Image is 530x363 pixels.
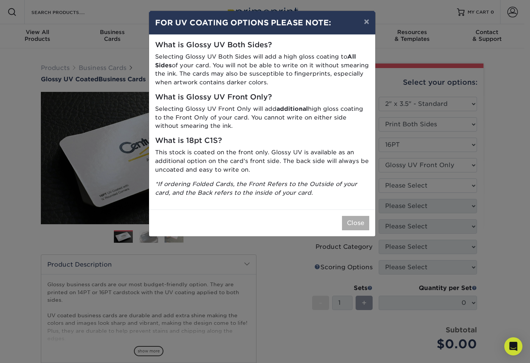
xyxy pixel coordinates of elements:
h4: FOR UV COATING OPTIONS PLEASE NOTE: [155,17,369,28]
p: This stock is coated on the front only. Glossy UV is available as an additional option on the car... [155,148,369,174]
p: Selecting Glossy UV Front Only will add high gloss coating to the Front Only of your card. You ca... [155,105,369,130]
h5: What is Glossy UV Both Sides? [155,41,369,50]
strong: additional [277,105,308,112]
h5: What is 18pt C1S? [155,137,369,145]
button: Close [342,216,369,230]
p: Selecting Glossy UV Both Sides will add a high gloss coating to of your card. You will not be abl... [155,53,369,87]
h5: What is Glossy UV Front Only? [155,93,369,102]
i: *If ordering Folded Cards, the Front Refers to the Outside of your card, and the Back refers to t... [155,180,357,196]
strong: All Sides [155,53,356,69]
div: Open Intercom Messenger [504,337,522,355]
button: × [358,11,375,32]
